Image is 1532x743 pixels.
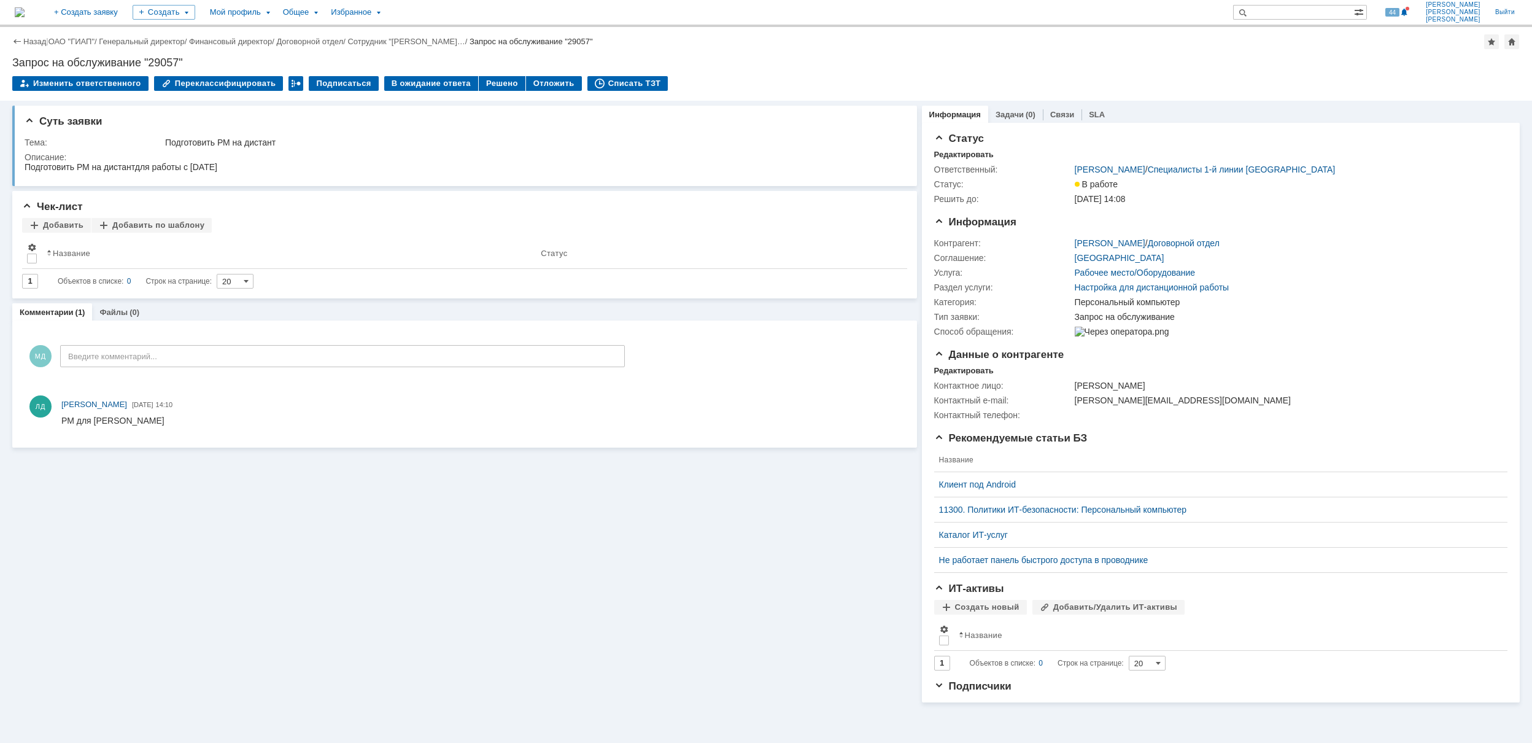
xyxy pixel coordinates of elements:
[934,327,1072,336] div: Способ обращения:
[934,312,1072,322] div: Тип заявки:
[1075,179,1118,189] span: В работе
[1039,656,1043,671] div: 0
[99,37,184,46] a: Генеральный директор
[1426,16,1480,23] span: [PERSON_NAME]
[939,530,1493,540] a: Каталог ИТ-услуг
[1075,165,1336,174] div: /
[536,238,897,269] th: Статус
[1026,110,1035,119] div: (0)
[1075,282,1229,292] a: Настройка для дистанционной работы
[934,395,1072,405] div: Контактный e-mail:
[1426,1,1480,9] span: [PERSON_NAME]
[1385,8,1399,17] span: 44
[20,308,74,317] a: Комментарии
[25,152,898,162] div: Описание:
[130,308,139,317] div: (0)
[970,659,1035,667] span: Объектов в списке:
[934,238,1072,248] div: Контрагент:
[58,277,123,286] span: Объектов в списке:
[470,37,593,46] div: Запрос на обслуживание "29057"
[996,110,1024,119] a: Задачи
[347,37,465,46] a: Сотрудник "[PERSON_NAME]…
[934,410,1072,420] div: Контактный телефон:
[25,138,163,147] div: Тема:
[276,37,343,46] a: Договорной отдел
[970,656,1124,671] i: Строк на странице:
[934,282,1072,292] div: Раздел услуги:
[1075,395,1499,405] div: [PERSON_NAME][EMAIL_ADDRESS][DOMAIN_NAME]
[541,249,567,258] div: Статус
[934,448,1498,472] th: Название
[954,620,1498,651] th: Название
[939,624,949,634] span: Настройки
[1484,34,1499,49] div: Добавить в избранное
[1089,110,1105,119] a: SLA
[939,505,1493,515] a: 11300. Политики ИТ-безопасности: Персональный компьютер
[934,253,1072,263] div: Соглашение:
[46,36,48,45] div: |
[1075,253,1164,263] a: [GEOGRAPHIC_DATA]
[1504,34,1519,49] div: Сделать домашней страницей
[48,37,99,46] div: /
[1075,194,1126,204] span: [DATE] 14:08
[15,7,25,17] a: Перейти на домашнюю страницу
[156,401,173,408] span: 14:10
[127,274,131,289] div: 0
[939,480,1493,489] a: Клиент под Android
[29,345,52,367] span: МД
[1148,165,1336,174] a: Специалисты 1-й линии [GEOGRAPHIC_DATA]
[42,238,536,269] th: Название
[934,216,1016,228] span: Информация
[1075,238,1220,248] div: /
[934,150,994,160] div: Редактировать
[965,631,1002,640] div: Название
[1148,238,1220,248] a: Договорной отдел
[934,268,1072,278] div: Услуга:
[276,37,347,46] div: /
[934,381,1072,391] div: Контактное лицо:
[939,555,1493,565] a: Не работает панель быстрого доступа в проводнике
[934,432,1088,444] span: Рекомендуемые статьи БЗ
[75,308,85,317] div: (1)
[288,76,303,91] div: Работа с массовостью
[58,274,212,289] i: Строк на странице:
[934,133,984,144] span: Статус
[99,308,128,317] a: Файлы
[61,400,127,409] span: [PERSON_NAME]
[25,115,102,127] span: Суть заявки
[1075,312,1499,322] div: Запрос на обслуживание
[929,110,981,119] a: Информация
[61,399,127,411] a: [PERSON_NAME]
[1426,9,1480,16] span: [PERSON_NAME]
[934,349,1064,360] span: Данные о контрагенте
[1075,327,1169,336] img: Через оператора.png
[27,243,37,252] span: Настройки
[934,583,1004,594] span: ИТ-активы
[1075,165,1145,174] a: [PERSON_NAME]
[934,194,1072,204] div: Решить до:
[934,366,994,376] div: Редактировать
[48,37,95,46] a: ОАО "ГИАП"
[99,37,189,46] div: /
[934,297,1072,307] div: Категория:
[22,201,83,212] span: Чек-лист
[132,401,153,408] span: [DATE]
[189,37,272,46] a: Финансовый директор
[934,165,1072,174] div: Ответственный:
[1075,238,1145,248] a: [PERSON_NAME]
[934,179,1072,189] div: Статус:
[53,249,90,258] div: Название
[133,5,195,20] div: Создать
[23,37,46,46] a: Назад
[1075,297,1499,307] div: Персональный компьютер
[934,680,1012,692] span: Подписчики
[1050,110,1074,119] a: Связи
[1075,381,1499,391] div: [PERSON_NAME]
[165,138,896,147] div: Подготовить РМ на дистант
[15,7,25,17] img: logo
[12,56,1520,69] div: Запрос на обслуживание "29057"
